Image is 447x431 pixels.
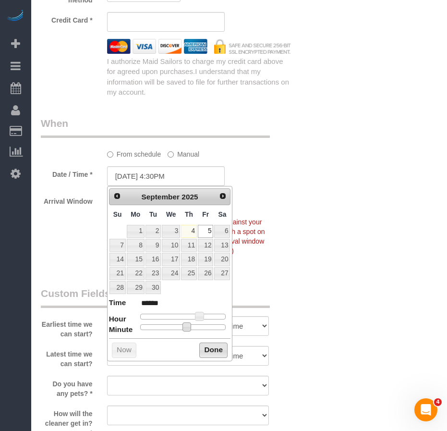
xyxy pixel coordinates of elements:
a: 1 [127,225,145,238]
a: 9 [145,239,161,252]
span: 2025 [181,193,198,201]
div: I authorize Maid Sailors to charge my credit card above for agreed upon purchases. [100,56,298,98]
img: credit cards [100,39,298,53]
span: Monday [131,210,140,218]
a: 26 [198,267,213,280]
a: 2 [145,225,161,238]
input: MM/DD/YYYY HH:MM [107,166,225,186]
a: 15 [127,253,145,266]
label: Arrival Window [34,193,100,206]
input: From schedule [107,151,113,158]
a: 8 [127,239,145,252]
a: 28 [109,281,126,294]
label: Date / Time * [34,166,100,179]
a: 27 [214,267,230,280]
a: 14 [109,253,126,266]
a: 7 [109,239,126,252]
span: Next [219,192,227,200]
a: 20 [214,253,230,266]
a: 11 [181,239,197,252]
a: 17 [162,253,180,266]
dt: Time [109,297,126,309]
img: Automaid Logo [6,10,25,23]
span: I understand that my information will be saved to file for further transactions on my account. [107,67,289,96]
span: Sunday [113,210,122,218]
a: 22 [127,267,145,280]
a: 18 [181,253,197,266]
label: From schedule [107,146,161,159]
iframe: Secure card payment input frame [115,18,217,26]
a: 29 [127,281,145,294]
span: Wednesday [166,210,176,218]
a: 10 [162,239,180,252]
span: 4 [434,398,442,406]
span: Saturday [218,210,226,218]
a: 23 [145,267,161,280]
a: 24 [162,267,180,280]
a: 5 [198,225,213,238]
label: Latest time we can start? [34,346,100,369]
a: 3 [162,225,180,238]
a: Next [216,190,230,203]
dt: Hour [109,314,126,326]
a: 30 [145,281,161,294]
label: Do you have any pets? * [34,376,100,398]
iframe: Intercom live chat [414,398,437,421]
a: 21 [109,267,126,280]
legend: Custom Fields [41,286,270,308]
label: Credit Card * [34,12,100,25]
label: Earliest time we can start? [34,316,100,339]
span: Prev [113,192,121,200]
a: 19 [198,253,213,266]
button: Now [112,343,136,358]
a: 6 [214,225,230,238]
span: Tuesday [149,210,157,218]
a: 16 [145,253,161,266]
button: Done [199,343,228,358]
a: 25 [181,267,197,280]
a: 4 [181,225,197,238]
dt: Minute [109,324,133,336]
a: 12 [198,239,213,252]
span: Friday [202,210,209,218]
input: Manual [168,151,174,158]
legend: When [41,116,270,138]
span: September [142,193,180,201]
span: Thursday [185,210,193,218]
a: Prev [110,190,124,203]
label: Manual [168,146,199,159]
a: 13 [214,239,230,252]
